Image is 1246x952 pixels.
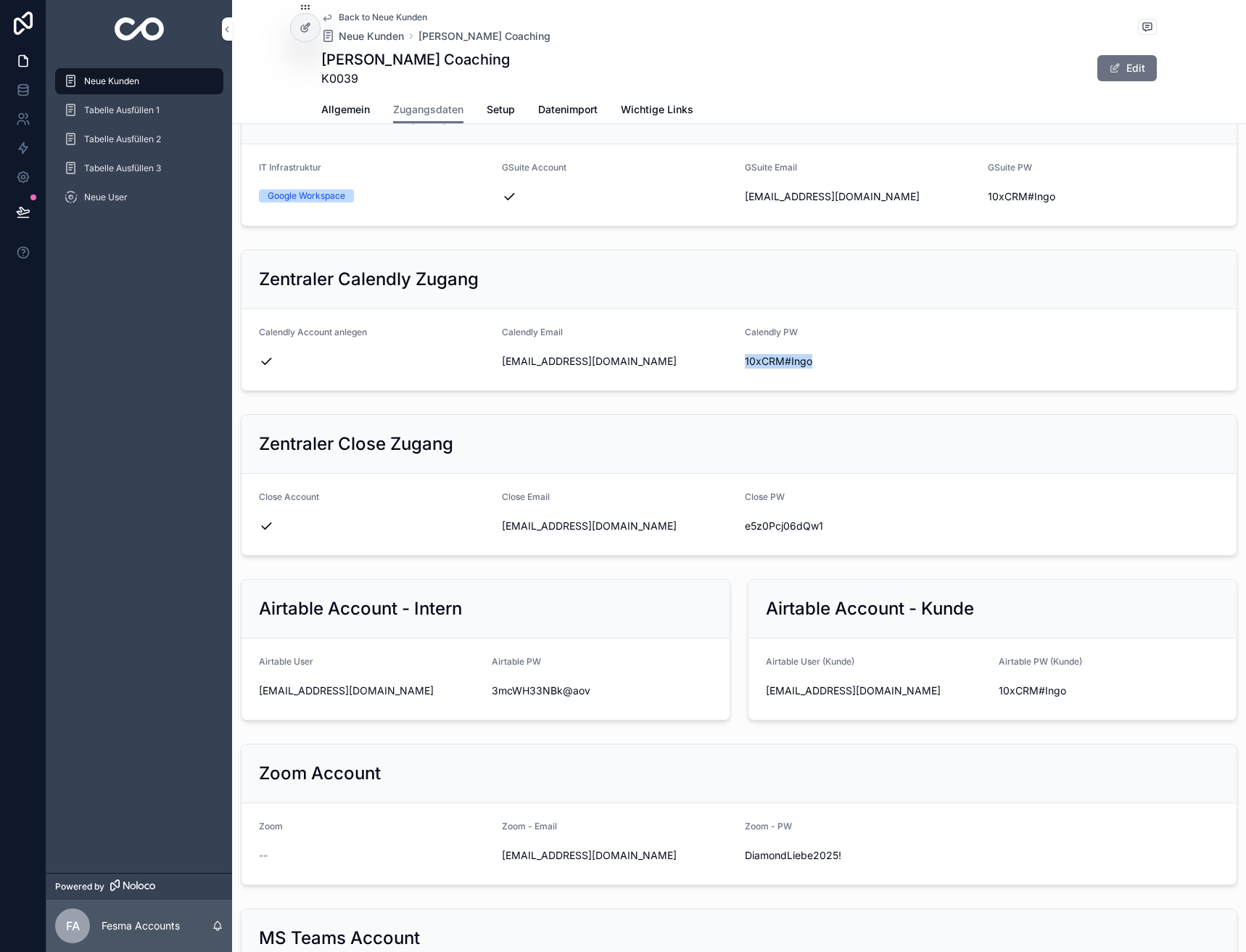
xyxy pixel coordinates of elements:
[84,75,139,87] span: Neue Kunden
[766,597,974,620] h2: Airtable Account - Kunde
[745,162,797,173] span: GSuite Email
[321,97,370,126] a: Allgemein
[259,432,453,456] h2: Zentraler Close Zugang
[55,155,223,181] a: Tabelle Ausfüllen 3
[393,97,463,124] a: Zugangsdaten
[321,49,510,70] h1: [PERSON_NAME] Coaching
[1097,55,1157,81] button: Edit
[502,327,563,337] span: Calendly Email
[393,102,463,117] span: Zugangsdaten
[321,12,427,23] a: Back to Neue Kunden
[321,29,404,44] a: Neue Kunden
[492,684,713,698] span: 3mcWH33NBk@aov
[621,97,693,126] a: Wichtige Links
[46,58,232,229] div: scrollable content
[745,821,792,832] span: Zoom - PW
[988,162,1032,173] span: GSuite PW
[745,327,798,337] span: Calendly PW
[321,70,510,87] span: K0039
[538,102,598,117] span: Datenimport
[55,881,104,892] span: Powered by
[259,162,321,173] span: IT Infrastruktur
[55,97,223,123] a: Tabelle Ausfüllen 1
[492,656,541,667] span: Airtable PW
[84,134,161,145] span: Tabelle Ausfüllen 2
[745,519,976,533] span: e5z0Pcj06dQw1
[84,163,161,174] span: Tabelle Ausfüllen 3
[766,684,987,698] span: [EMAIL_ADDRESS][DOMAIN_NAME]
[46,873,232,900] a: Powered by
[259,848,268,863] span: --
[66,917,80,935] span: FA
[55,68,223,94] a: Neue Kunden
[102,919,180,933] p: Fesma Accounts
[487,102,515,117] span: Setup
[259,656,313,667] span: Airtable User
[502,491,550,502] span: Close Email
[621,102,693,117] span: Wichtige Links
[538,97,598,126] a: Datenimport
[418,29,550,44] a: [PERSON_NAME] Coaching
[502,848,733,863] span: [EMAIL_ADDRESS][DOMAIN_NAME]
[745,189,976,204] span: [EMAIL_ADDRESS][DOMAIN_NAME]
[321,102,370,117] span: Allgemein
[84,104,160,116] span: Tabelle Ausfüllen 1
[766,656,854,667] span: Airtable User (Kunde)
[259,268,479,291] h2: Zentraler Calendly Zugang
[84,192,128,203] span: Neue User
[502,354,733,369] span: [EMAIL_ADDRESS][DOMAIN_NAME]
[502,162,566,173] span: GSuite Account
[988,189,1219,204] span: 10xCRM#Ingo
[115,17,165,41] img: App logo
[259,597,462,620] h2: Airtable Account - Intern
[259,327,367,337] span: Calendly Account anlegen
[487,97,515,126] a: Setup
[268,189,345,202] div: Google Workspace
[502,519,733,533] span: [EMAIL_ADDRESS][DOMAIN_NAME]
[259,491,319,502] span: Close Account
[339,12,427,23] span: Back to Neue Kunden
[745,491,785,502] span: Close PW
[55,184,223,210] a: Neue User
[999,656,1082,667] span: Airtable PW (Kunde)
[745,848,976,863] span: DiamondLiebe2025!
[339,29,404,44] span: Neue Kunden
[55,126,223,152] a: Tabelle Ausfüllen 2
[259,821,283,832] span: Zoom
[259,927,420,950] h2: MS Teams Account
[259,762,381,785] h2: Zoom Account
[745,354,976,369] span: 10xCRM#Ingo
[502,821,557,832] span: Zoom - Email
[999,684,1220,698] span: 10xCRM#Ingo
[259,684,480,698] span: [EMAIL_ADDRESS][DOMAIN_NAME]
